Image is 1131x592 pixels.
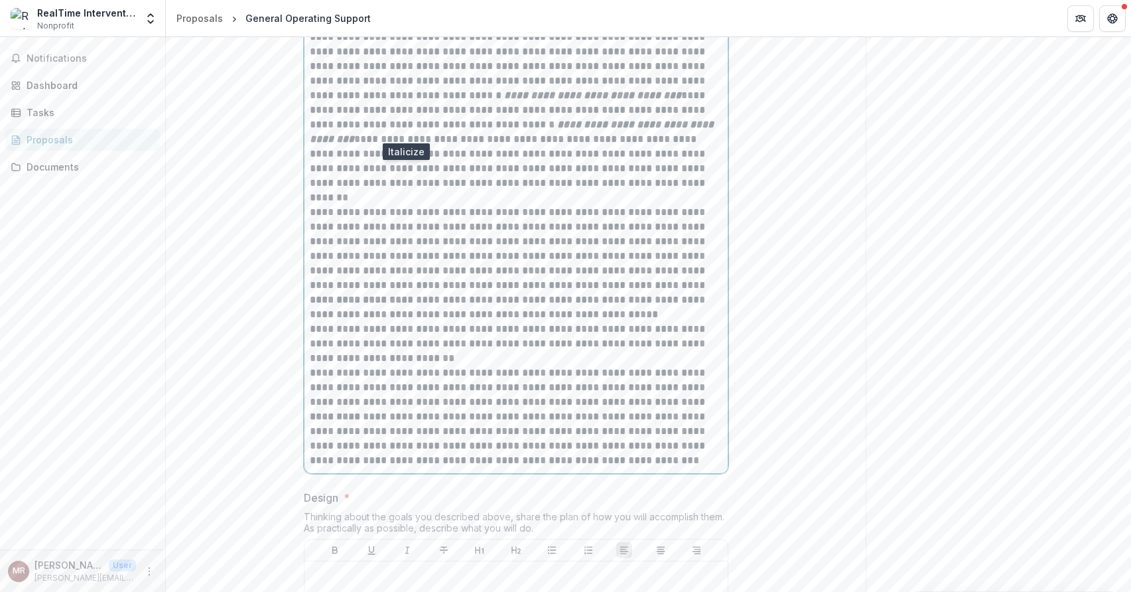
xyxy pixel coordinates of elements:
div: Tasks [27,106,149,119]
div: RealTime Interventions [37,6,136,20]
a: Proposals [171,9,228,28]
button: Open entity switcher [141,5,160,32]
button: Bullet List [544,542,560,558]
span: Notifications [27,53,155,64]
a: Tasks [5,102,160,123]
button: Bold [327,542,343,558]
div: Proposals [176,11,223,25]
button: Partners [1067,5,1094,32]
button: Notifications [5,48,160,69]
button: Align Left [616,542,632,558]
button: More [141,563,157,579]
button: Ordered List [580,542,596,558]
div: Thinking about the goals you described above, share the plan of how you will accomplish them. As ... [304,511,728,539]
button: Heading 1 [472,542,488,558]
p: Design [304,490,338,506]
p: User [109,559,136,571]
div: Documents [27,160,149,174]
div: Dashboard [27,78,149,92]
button: Get Help [1099,5,1126,32]
div: Molly Rice [13,567,25,575]
a: Documents [5,156,160,178]
p: [PERSON_NAME][EMAIL_ADDRESS][DOMAIN_NAME] [34,572,136,584]
img: RealTime Interventions [11,8,32,29]
nav: breadcrumb [171,9,376,28]
span: Nonprofit [37,20,74,32]
button: Align Right [689,542,704,558]
a: Dashboard [5,74,160,96]
div: General Operating Support [245,11,371,25]
button: Heading 2 [508,542,524,558]
a: Proposals [5,129,160,151]
p: [PERSON_NAME] [34,558,103,572]
button: Italicize [399,542,415,558]
button: Underline [364,542,379,558]
button: Align Center [653,542,669,558]
button: Strike [436,542,452,558]
div: Proposals [27,133,149,147]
